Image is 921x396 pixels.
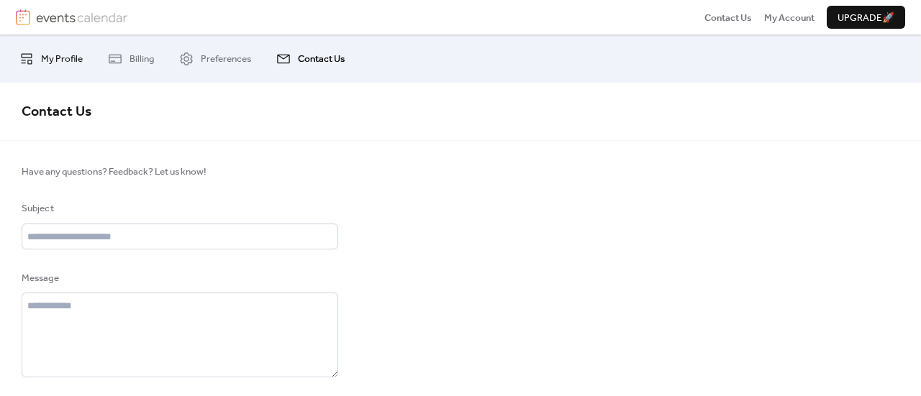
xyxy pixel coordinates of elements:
span: Have any questions? Feedback? Let us know! [22,165,338,179]
span: My Profile [41,52,83,66]
span: Contact Us [22,98,91,125]
div: Subject [22,201,335,216]
a: My Account [764,10,815,24]
span: Billing [130,52,154,66]
a: Contact Us [704,10,752,24]
span: Upgrade 🚀 [838,11,894,25]
span: Preferences [201,52,251,66]
img: logotype [36,9,127,25]
span: Contact Us [704,11,752,25]
a: My Profile [9,40,94,76]
a: Billing [97,40,165,76]
img: logo [16,9,30,25]
a: Contact Us [266,40,355,76]
button: Upgrade🚀 [827,6,905,29]
span: My Account [764,11,815,25]
a: Preferences [168,40,262,76]
div: Message [22,271,335,285]
span: Contact Us [298,52,345,66]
